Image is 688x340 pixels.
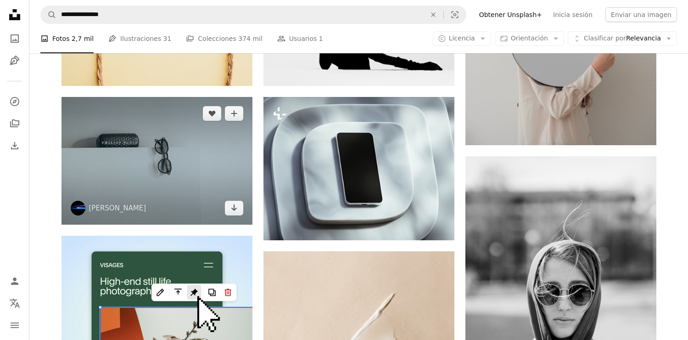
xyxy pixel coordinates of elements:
[6,51,24,70] a: Ilustraciones
[449,34,475,42] span: Licencia
[41,6,56,23] button: Buscar en Unsplash
[584,34,626,42] span: Clasificar por
[6,29,24,48] a: Fotos
[568,31,677,46] button: Clasificar porRelevancia
[548,7,598,22] a: Inicia sesión
[225,106,243,121] button: Añade a la colección
[319,34,323,44] span: 1
[263,164,454,172] a: Un teléfono inteligente descansa sobre una superficie lisa y abstracta.
[6,294,24,312] button: Idioma
[203,106,221,121] button: Me gusta
[71,201,85,215] img: Ve al perfil de Egor Komarov
[433,31,491,46] button: Licencia
[238,34,263,44] span: 374 mil
[225,201,243,215] a: Descargar
[6,136,24,155] a: Historial de descargas
[6,114,24,133] a: Colecciones
[495,31,564,46] button: Orientación
[6,6,24,26] a: Inicio — Unsplash
[423,6,443,23] button: Borrar
[465,295,656,303] a: Una mujer con gafas de sol y una chaqueta
[163,34,171,44] span: 31
[108,24,171,53] a: Ilustraciones 31
[474,7,548,22] a: Obtener Unsplash+
[511,34,548,42] span: Orientación
[263,97,454,240] img: Un teléfono inteligente descansa sobre una superficie lisa y abstracta.
[444,6,466,23] button: Búsqueda visual
[6,316,24,334] button: Menú
[6,272,24,290] a: Iniciar sesión / Registrarse
[277,24,323,53] a: Usuarios 1
[62,97,252,224] img: texto
[89,204,146,213] a: [PERSON_NAME]
[6,92,24,111] a: Explorar
[186,24,263,53] a: Colecciones 374 mil
[62,157,252,165] a: texto
[40,6,466,24] form: Encuentra imágenes en todo el sitio
[584,34,661,43] span: Relevancia
[605,7,677,22] button: Enviar una imagen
